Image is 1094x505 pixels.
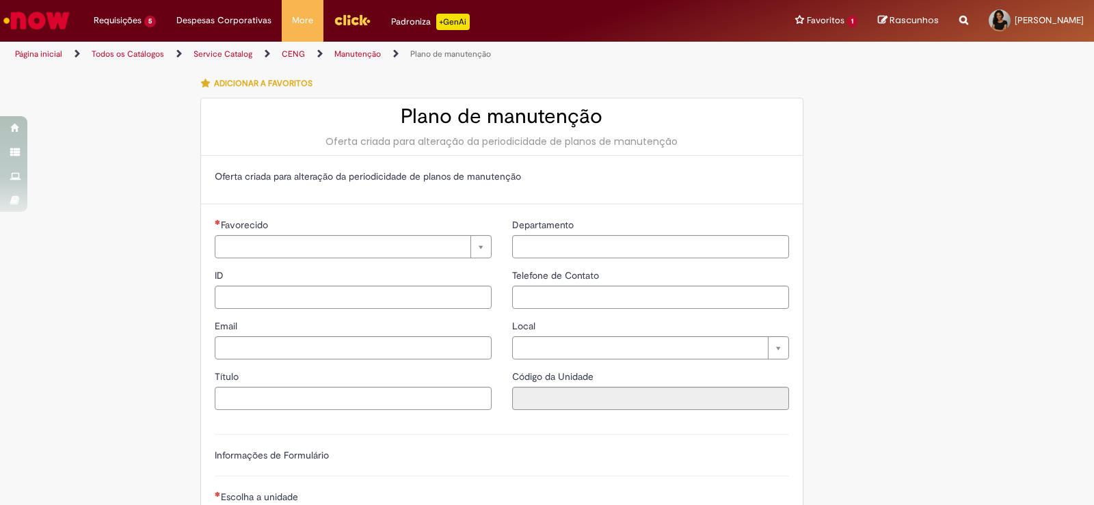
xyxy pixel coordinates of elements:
[215,320,240,332] span: Email
[512,269,602,282] span: Telefone de Contato
[512,219,576,231] span: Departamento
[215,491,221,497] span: Necessários
[215,336,492,359] input: Email
[94,14,142,27] span: Requisições
[176,14,271,27] span: Despesas Corporativas
[436,14,470,30] p: +GenAi
[282,49,305,59] a: CENG
[1,7,72,34] img: ServiceNow
[215,135,789,148] div: Oferta criada para alteração da periodicidade de planos de manutenção
[215,449,329,461] label: Informações de Formulário
[512,235,789,258] input: Departamento
[334,49,381,59] a: Manutenção
[215,269,226,282] span: ID
[215,235,492,258] a: Limpar campo Favorecido
[878,14,939,27] a: Rascunhos
[215,105,789,128] h2: Plano de manutenção
[215,169,789,183] p: Oferta criada para alteração da periodicidade de planos de manutenção
[847,16,857,27] span: 1
[512,320,538,332] span: Local
[512,370,596,383] label: Somente leitura - Código da Unidade
[15,49,62,59] a: Página inicial
[221,491,301,503] span: Escolha a unidade
[512,370,596,383] span: Somente leitura - Código da Unidade
[512,387,789,410] input: Código da Unidade
[890,14,939,27] span: Rascunhos
[215,370,241,383] span: Título
[221,219,271,231] span: Necessários - Favorecido
[215,387,492,410] input: Título
[512,336,789,359] a: Limpar campo Local
[194,49,252,59] a: Service Catalog
[391,14,470,30] div: Padroniza
[144,16,156,27] span: 5
[807,14,844,27] span: Favoritos
[10,42,719,67] ul: Trilhas de página
[92,49,164,59] a: Todos os Catálogos
[1015,14,1084,26] span: [PERSON_NAME]
[410,49,491,59] a: Plano de manutenção
[292,14,313,27] span: More
[215,286,492,309] input: ID
[200,69,320,98] button: Adicionar a Favoritos
[214,78,312,89] span: Adicionar a Favoritos
[334,10,371,30] img: click_logo_yellow_360x200.png
[512,286,789,309] input: Telefone de Contato
[215,219,221,225] span: Necessários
